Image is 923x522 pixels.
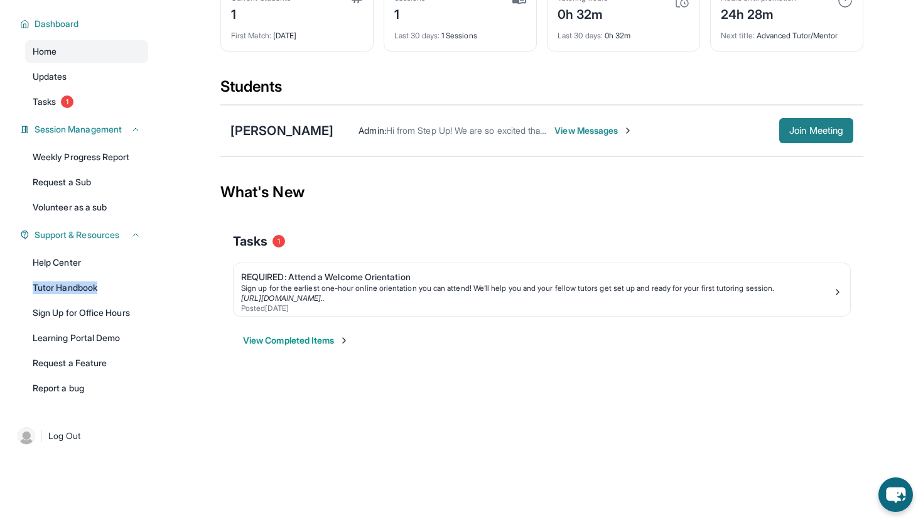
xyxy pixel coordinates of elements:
div: 1 [231,3,291,23]
span: Join Meeting [789,127,843,134]
span: Session Management [35,123,122,136]
div: Advanced Tutor/Mentor [721,23,853,41]
div: [PERSON_NAME] [230,122,333,139]
a: [URL][DOMAIN_NAME].. [241,293,325,303]
span: Next title : [721,31,755,40]
button: Support & Resources [30,229,141,241]
a: Request a Feature [25,352,148,374]
a: Tutor Handbook [25,276,148,299]
img: Chevron-Right [623,126,633,136]
button: Dashboard [30,18,141,30]
a: Request a Sub [25,171,148,193]
a: Home [25,40,148,63]
span: View Messages [554,124,633,137]
div: Students [220,77,863,104]
a: Help Center [25,251,148,274]
div: 0h 32m [558,23,689,41]
div: 1 Sessions [394,23,526,41]
span: Tasks [33,95,56,108]
a: REQUIRED: Attend a Welcome OrientationSign up for the earliest one-hour online orientation you ca... [234,263,850,316]
span: Home [33,45,57,58]
span: 1 [61,95,73,108]
span: First Match : [231,31,271,40]
span: Log Out [48,430,81,442]
div: 1 [394,3,426,23]
button: View Completed Items [243,334,349,347]
span: Admin : [359,125,386,136]
div: Sign up for the earliest one-hour online orientation you can attend! We’ll help you and your fell... [241,283,833,293]
a: Weekly Progress Report [25,146,148,168]
span: Support & Resources [35,229,119,241]
span: Tasks [233,232,267,250]
button: chat-button [878,477,913,512]
span: Last 30 days : [558,31,603,40]
a: Updates [25,65,148,88]
button: Join Meeting [779,118,853,143]
div: [DATE] [231,23,363,41]
a: Report a bug [25,377,148,400]
button: Session Management [30,123,141,136]
a: |Log Out [13,422,148,450]
span: Dashboard [35,18,79,30]
span: Updates [33,70,67,83]
img: user-img [18,427,35,445]
a: Tasks1 [25,90,148,113]
div: 0h 32m [558,3,608,23]
div: REQUIRED: Attend a Welcome Orientation [241,271,833,283]
div: What's New [220,165,863,220]
div: 24h 28m [721,3,796,23]
span: 1 [273,235,285,247]
a: Learning Portal Demo [25,327,148,349]
a: Volunteer as a sub [25,196,148,219]
span: | [40,428,43,443]
div: Posted [DATE] [241,303,833,313]
span: Last 30 days : [394,31,440,40]
a: Sign Up for Office Hours [25,302,148,324]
